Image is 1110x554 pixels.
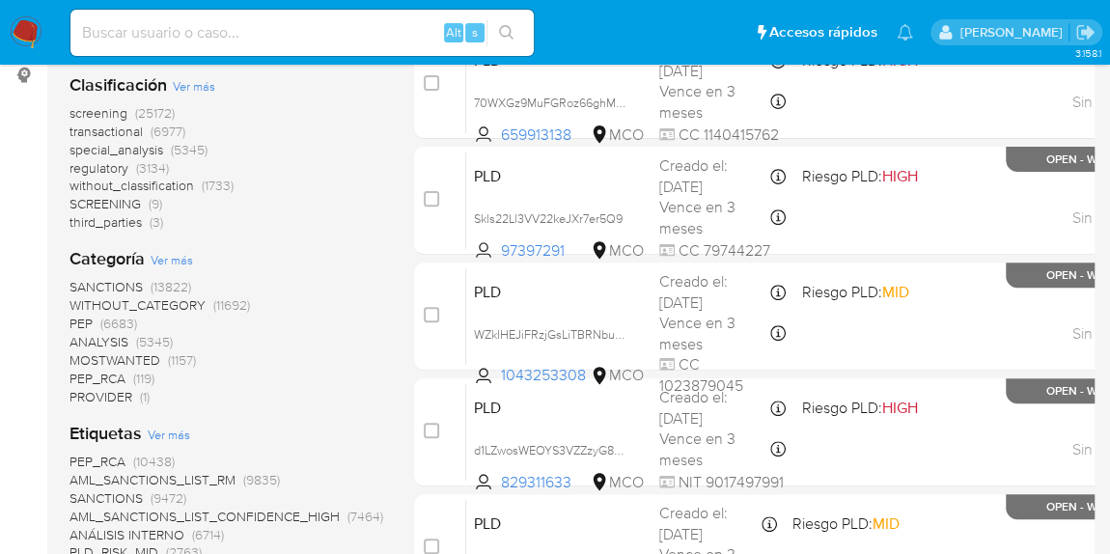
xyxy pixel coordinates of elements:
span: Accesos rápidos [769,22,877,42]
a: Notificaciones [897,24,913,41]
span: Alt [446,23,461,42]
span: 3.158.1 [1074,45,1100,61]
a: Salir [1075,22,1096,42]
button: search-icon [486,19,526,46]
p: leonardo.alvarezortiz@mercadolibre.com.co [959,23,1068,42]
input: Buscar usuario o caso... [70,20,534,45]
span: s [472,23,478,42]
